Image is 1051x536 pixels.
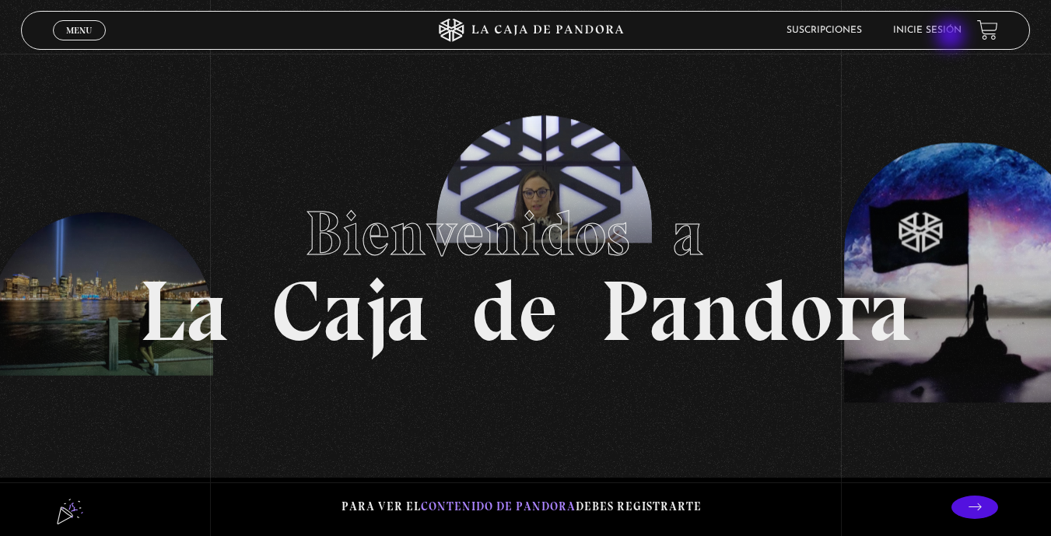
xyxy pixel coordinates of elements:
a: Suscripciones [786,26,862,35]
p: Para ver el debes registrarte [342,496,702,517]
span: contenido de Pandora [421,499,576,513]
h1: La Caja de Pandora [139,183,912,354]
span: Menu [66,26,92,35]
a: View your shopping cart [977,19,998,40]
a: Inicie sesión [893,26,962,35]
span: Cerrar [61,39,97,50]
span: Bienvenidos a [305,196,747,271]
